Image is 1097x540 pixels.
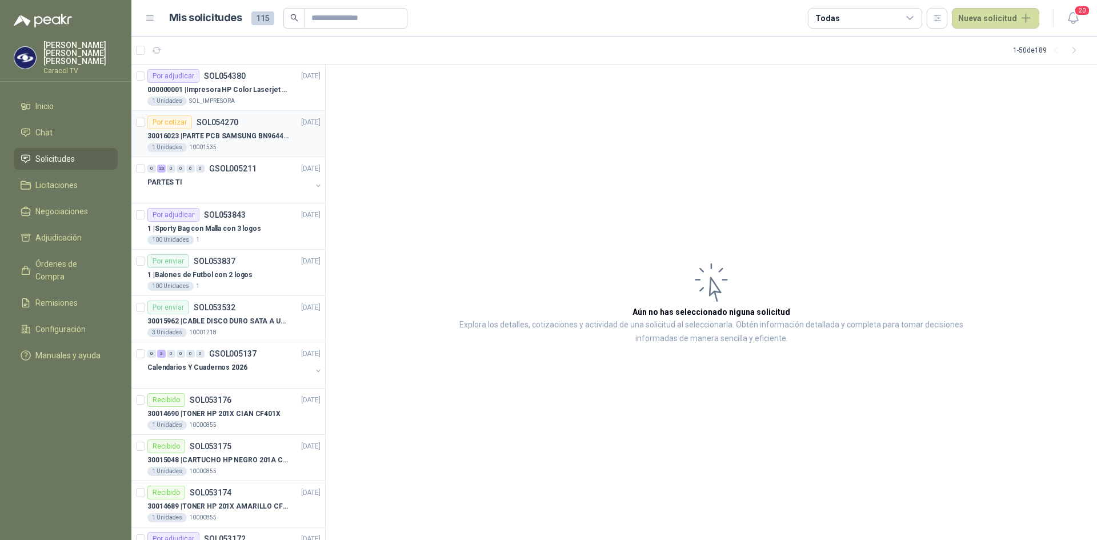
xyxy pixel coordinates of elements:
p: GSOL005137 [209,350,257,358]
a: 0 3 0 0 0 0 GSOL005137[DATE] Calendarios Y Cuadernos 2026 [147,347,323,383]
p: SOL_IMPRESORA [189,97,235,106]
a: Por cotizarSOL054270[DATE] 30016023 |PARTE PCB SAMSUNG BN9644788A P ONECONNE1 Unidades10001535 [131,111,325,157]
p: [DATE] [301,487,321,498]
p: [DATE] [301,256,321,267]
a: Inicio [14,95,118,117]
div: 1 - 50 de 189 [1013,41,1083,59]
div: 1 Unidades [147,97,187,106]
a: Chat [14,122,118,143]
a: RecibidoSOL053175[DATE] 30015048 |CARTUCHO HP NEGRO 201A CF400X1 Unidades10000855 [131,435,325,481]
p: PARTES TI [147,177,182,188]
a: RecibidoSOL053176[DATE] 30014690 |TONER HP 201X CIAN CF401X1 Unidades10000855 [131,389,325,435]
p: SOL054380 [204,72,246,80]
p: 10000855 [189,421,217,430]
div: 0 [186,165,195,173]
span: Negociaciones [35,205,88,218]
div: 0 [186,350,195,358]
p: [DATE] [301,302,321,313]
p: [DATE] [301,349,321,359]
p: 10001218 [189,328,217,337]
a: Negociaciones [14,201,118,222]
p: 10000855 [189,513,217,522]
span: Manuales y ayuda [35,349,101,362]
div: Recibido [147,439,185,453]
a: 0 23 0 0 0 0 GSOL005211[DATE] PARTES TI [147,162,323,198]
a: Por adjudicarSOL053843[DATE] 1 |Sporty Bag con Malla con 3 logos100 Unidades1 [131,203,325,250]
span: 20 [1074,5,1090,16]
a: Licitaciones [14,174,118,196]
p: [DATE] [301,395,321,406]
button: 20 [1063,8,1083,29]
p: SOL053174 [190,489,231,497]
p: 000000001 | Impresora HP Color Laserjet Pro 3201dw [147,85,290,95]
div: Recibido [147,393,185,407]
p: 30015962 | CABLE DISCO DURO SATA A USB 3.0 GENERICO [147,316,290,327]
p: [PERSON_NAME] [PERSON_NAME] [PERSON_NAME] [43,41,118,65]
span: search [290,14,298,22]
p: Calendarios Y Cuadernos 2026 [147,362,247,373]
img: Company Logo [14,47,36,69]
a: Manuales y ayuda [14,345,118,366]
div: Todas [815,12,839,25]
p: 10000855 [189,467,217,476]
span: 115 [251,11,274,25]
div: 3 Unidades [147,328,187,337]
span: Órdenes de Compra [35,258,107,283]
a: Por enviarSOL053837[DATE] 1 |Balones de Futbol con 2 logos100 Unidades1 [131,250,325,296]
div: 3 [157,350,166,358]
h1: Mis solicitudes [169,10,242,26]
span: Inicio [35,100,54,113]
p: [DATE] [301,441,321,452]
p: [DATE] [301,71,321,82]
div: 0 [147,350,156,358]
div: 100 Unidades [147,282,194,291]
div: 1 Unidades [147,467,187,476]
div: Recibido [147,486,185,499]
div: 1 Unidades [147,143,187,152]
h3: Aún no has seleccionado niguna solicitud [632,306,790,318]
p: SOL053175 [190,442,231,450]
p: 30014690 | TONER HP 201X CIAN CF401X [147,409,281,419]
p: 30015048 | CARTUCHO HP NEGRO 201A CF400X [147,455,290,466]
div: Por enviar [147,301,189,314]
div: 0 [196,350,205,358]
a: RecibidoSOL053174[DATE] 30014689 |TONER HP 201X AMARILLO CF402X1 Unidades10000855 [131,481,325,527]
a: Solicitudes [14,148,118,170]
a: Por adjudicarSOL054380[DATE] 000000001 |Impresora HP Color Laserjet Pro 3201dw1 UnidadesSOL_IMPRE... [131,65,325,111]
div: 0 [167,165,175,173]
img: Logo peakr [14,14,72,27]
p: 1 [196,235,199,245]
p: SOL053176 [190,396,231,404]
a: Adjudicación [14,227,118,249]
a: Órdenes de Compra [14,253,118,287]
div: Por enviar [147,254,189,268]
div: Por cotizar [147,115,192,129]
span: Licitaciones [35,179,78,191]
p: 30014689 | TONER HP 201X AMARILLO CF402X [147,501,290,512]
p: Explora los detalles, cotizaciones y actividad de una solicitud al seleccionarla. Obtén informaci... [440,318,983,346]
a: Remisiones [14,292,118,314]
p: 10001535 [189,143,217,152]
div: 0 [177,350,185,358]
a: Configuración [14,318,118,340]
div: 0 [196,165,205,173]
p: Caracol TV [43,67,118,74]
button: Nueva solicitud [952,8,1039,29]
div: Por adjudicar [147,208,199,222]
span: Solicitudes [35,153,75,165]
p: 1 | Sporty Bag con Malla con 3 logos [147,223,261,234]
p: SOL053843 [204,211,246,219]
div: 0 [167,350,175,358]
p: SOL053837 [194,257,235,265]
p: 1 [196,282,199,291]
span: Adjudicación [35,231,82,244]
span: Remisiones [35,297,78,309]
div: 1 Unidades [147,513,187,522]
p: GSOL005211 [209,165,257,173]
span: Chat [35,126,53,139]
div: 100 Unidades [147,235,194,245]
p: 1 | Balones de Futbol con 2 logos [147,270,253,281]
p: SOL053532 [194,303,235,311]
p: SOL054270 [197,118,238,126]
p: [DATE] [301,163,321,174]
